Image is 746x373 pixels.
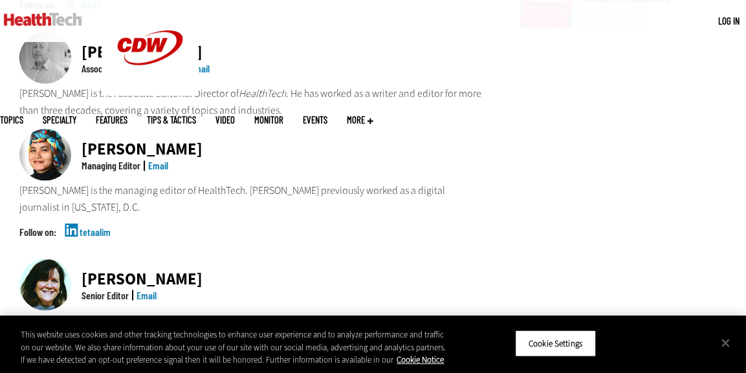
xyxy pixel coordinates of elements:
[96,115,127,125] a: Features
[303,115,327,125] a: Events
[347,115,373,125] span: More
[21,328,448,367] div: This website uses cookies and other tracking technologies to enhance user experience and to analy...
[718,14,740,28] div: User menu
[397,354,444,365] a: More information about your privacy
[43,115,76,125] span: Specialty
[147,115,196,125] a: Tips & Tactics
[82,290,129,300] div: Senior Editor
[4,13,82,26] img: Home
[515,330,596,357] button: Cookie Settings
[137,288,157,301] a: Email
[19,129,71,180] img: Teta Alim
[19,259,71,310] img: Jean Dal Porto
[82,160,140,171] div: Managing Editor
[82,270,203,286] div: [PERSON_NAME]
[82,141,203,157] div: [PERSON_NAME]
[80,226,111,259] a: tetaalim
[215,115,235,125] a: Video
[718,15,740,27] a: Log in
[711,328,740,357] button: Close
[102,85,199,99] a: CDW
[19,182,486,215] p: [PERSON_NAME] is the managing editor of HealthTech. [PERSON_NAME] previously worked as a digital ...
[148,159,168,171] a: Email
[254,115,283,125] a: MonITor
